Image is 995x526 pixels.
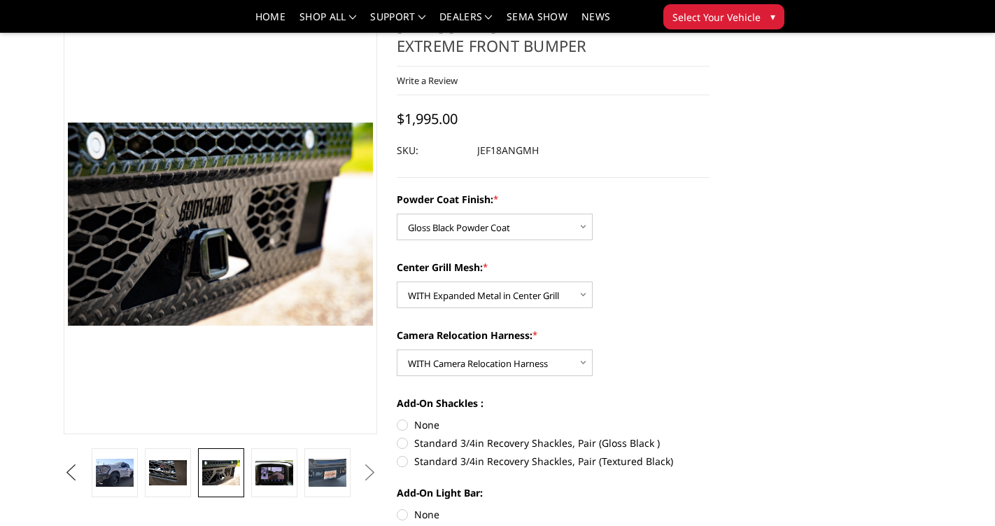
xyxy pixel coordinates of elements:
[477,138,539,163] dd: JEF18ANGMH
[439,12,493,32] a: Dealers
[581,12,610,32] a: News
[397,14,710,67] h1: [DATE]-[DATE] Ford F150 - FT Series - Extreme Front Bumper
[397,396,710,410] label: Add-On Shackles :
[397,328,710,342] label: Camera Relocation Harness:
[149,460,187,485] img: 2018-2020 Ford F150 - FT Series - Extreme Front Bumper
[397,507,710,522] label: None
[397,485,710,500] label: Add-On Light Bar:
[397,109,458,128] span: $1,995.00
[202,460,240,485] img: 2018-2020 Ford F150 - FT Series - Extreme Front Bumper
[255,12,285,32] a: Home
[96,459,134,487] img: 2018-2020 Ford F150 - FT Series - Extreme Front Bumper
[309,459,346,487] img: 2018-2020 Ford F150 - FT Series - Extreme Front Bumper
[397,436,710,450] label: Standard 3/4in Recovery Shackles, Pair (Gloss Black )
[397,417,710,432] label: None
[397,454,710,469] label: Standard 3/4in Recovery Shackles, Pair (Textured Black)
[672,10,761,25] span: Select Your Vehicle
[359,462,380,483] button: Next
[663,4,784,29] button: Select Your Vehicle
[397,138,467,163] dt: SKU:
[64,14,377,434] a: 2018-2020 Ford F150 - FT Series - Extreme Front Bumper
[370,12,425,32] a: Support
[397,74,458,87] a: Write a Review
[299,12,356,32] a: shop all
[255,460,293,485] img: Clear View Camera: Relocate your front camera and keep the functionality completely.
[507,12,567,32] a: SEMA Show
[770,9,775,24] span: ▾
[397,260,710,275] label: Center Grill Mesh:
[925,459,995,526] iframe: Chat Widget
[397,192,710,207] label: Powder Coat Finish:
[60,462,81,483] button: Previous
